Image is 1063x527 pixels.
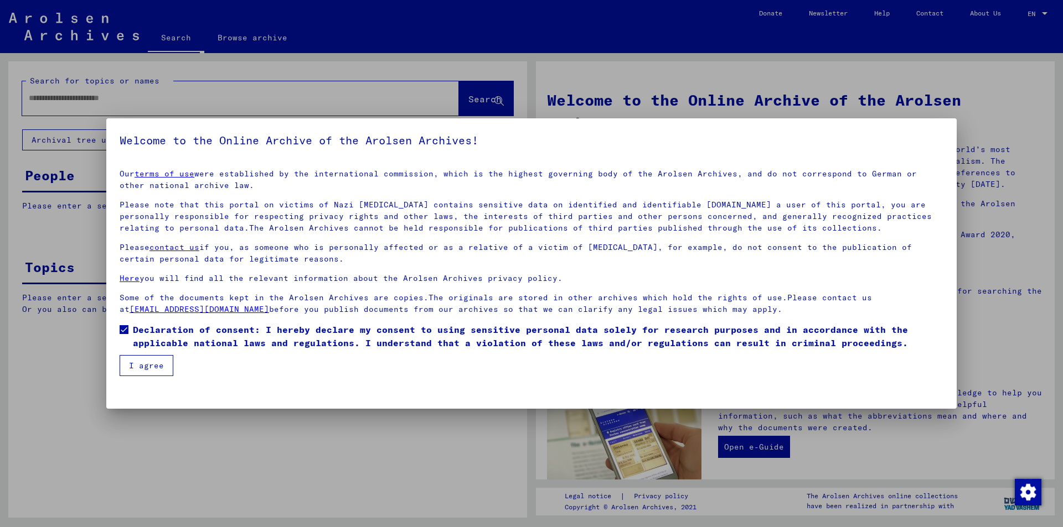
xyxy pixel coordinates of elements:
h5: Welcome to the Online Archive of the Arolsen Archives! [120,132,943,149]
p: you will find all the relevant information about the Arolsen Archives privacy policy. [120,273,943,284]
div: Change consent [1014,478,1041,505]
button: I agree [120,355,173,376]
p: Some of the documents kept in the Arolsen Archives are copies.The originals are stored in other a... [120,292,943,315]
p: Our were established by the international commission, which is the highest governing body of the ... [120,168,943,191]
a: [EMAIL_ADDRESS][DOMAIN_NAME] [130,304,269,314]
a: contact us [149,242,199,252]
a: terms of use [135,169,194,179]
p: Please if you, as someone who is personally affected or as a relative of a victim of [MEDICAL_DAT... [120,242,943,265]
p: Please note that this portal on victims of Nazi [MEDICAL_DATA] contains sensitive data on identif... [120,199,943,234]
img: Change consent [1015,479,1041,505]
a: Here [120,273,140,283]
span: Declaration of consent: I hereby declare my consent to using sensitive personal data solely for r... [133,323,943,349]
